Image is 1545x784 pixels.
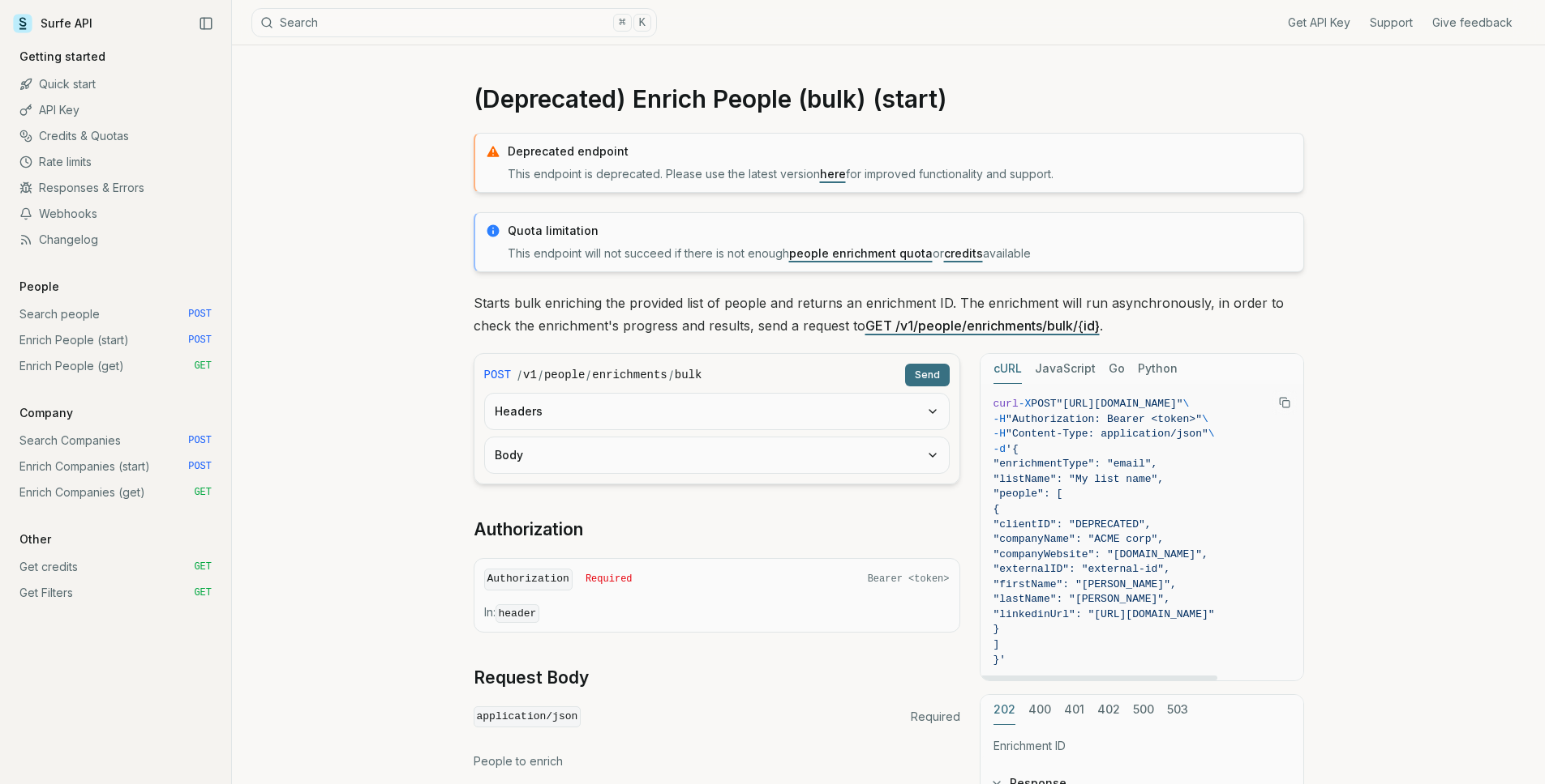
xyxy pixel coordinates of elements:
[1138,354,1178,384] button: Python
[994,413,1006,425] span: -H
[1057,398,1183,410] span: "[URL][DOMAIN_NAME]"
[994,398,1019,410] span: curl
[13,353,218,379] a: Enrich People (get) GET
[508,223,1294,239] p: Quota limitation
[523,367,537,383] code: v1
[517,367,521,383] span: /
[1019,398,1032,410] span: -X
[1109,354,1125,384] button: Go
[1064,695,1084,725] button: 401
[539,367,543,383] span: /
[1288,15,1350,31] a: Get API Key
[251,8,657,37] button: Search⌘K
[1097,695,1120,725] button: 402
[994,488,1063,500] span: "people": [
[868,573,950,586] span: Bearer <token>
[994,608,1215,620] span: "linkedinUrl": "[URL][DOMAIN_NAME]"
[13,71,218,97] a: Quick start
[194,560,212,573] span: GET
[188,334,212,347] span: POST
[13,11,92,36] a: Surfe API
[994,654,1006,666] span: }'
[592,367,667,383] code: enrichments
[994,503,1000,515] span: {
[13,327,218,353] a: Enrich People (start) POST
[484,569,573,590] code: Authorization
[13,123,218,149] a: Credits & Quotas
[586,367,590,383] span: /
[994,473,1165,485] span: "listName": "My list name",
[508,245,1294,262] p: This endpoint will not succeed if there is not enough or available
[1167,695,1188,725] button: 503
[675,367,702,383] code: bulk
[1202,413,1208,425] span: \
[865,317,1100,334] a: GET /v1/people/enrichments/bulk/{id}
[13,175,218,201] a: Responses & Errors
[994,518,1152,530] span: "clientID": "DEPRECATED",
[13,454,218,479] a: Enrich Companies (start) POST
[13,405,79,421] p: Company
[586,573,633,586] span: Required
[188,460,212,473] span: POST
[1028,695,1051,725] button: 400
[994,638,1000,650] span: ]
[1006,413,1202,425] span: "Authorization: Bearer <token>"
[994,548,1208,560] span: "companyWebsite": "[DOMAIN_NAME]",
[474,292,1304,337] p: Starts bulk enriching the provided list of people and returns an enrichment ID. The enrichment wi...
[484,604,950,622] p: In:
[13,580,218,606] a: Get Filters GET
[194,586,212,599] span: GET
[508,166,1294,182] p: This endpoint is deprecated. Please use the latest version for improved functionality and support.
[944,246,983,260] a: credits
[1432,15,1513,31] a: Give feedback
[13,531,58,548] p: Other
[994,563,1170,575] span: "externalID": "external-id",
[1208,428,1215,440] span: \
[544,367,585,383] code: people
[474,667,589,689] a: Request Body
[508,143,1294,160] p: Deprecated endpoint
[13,554,218,580] a: Get credits GET
[789,246,933,260] a: people enrichment quota
[994,428,1006,440] span: -H
[994,533,1165,545] span: "companyName": "ACME corp",
[994,695,1015,725] button: 202
[13,428,218,454] a: Search Companies POST
[496,604,540,623] code: header
[1006,443,1019,455] span: '{
[484,367,512,383] span: POST
[1133,695,1154,725] button: 500
[13,149,218,175] a: Rate limits
[1183,398,1190,410] span: \
[994,578,1177,590] span: "firstName": "[PERSON_NAME]",
[613,14,631,32] kbd: ⌘
[485,394,949,429] button: Headers
[188,434,212,447] span: POST
[13,49,112,65] p: Getting started
[194,360,212,373] span: GET
[820,167,846,181] a: here
[994,354,1022,384] button: cURL
[1006,428,1208,440] span: "Content-Type: application/json"
[994,738,1290,754] p: Enrichment ID
[905,364,950,386] button: Send
[911,709,960,725] span: Required
[1031,398,1056,410] span: POST
[474,753,960,769] p: People to enrich
[669,367,673,383] span: /
[474,84,1304,113] h1: (Deprecated) Enrich People (bulk) (start)
[188,308,212,321] span: POST
[485,437,949,473] button: Body
[1272,390,1297,415] button: Copy Text
[633,14,651,32] kbd: K
[13,227,218,253] a: Changelog
[994,593,1170,605] span: "lastName": "[PERSON_NAME]",
[13,279,66,295] p: People
[13,201,218,227] a: Webhooks
[13,479,218,505] a: Enrich Companies (get) GET
[13,301,218,327] a: Search people POST
[194,486,212,499] span: GET
[1035,354,1096,384] button: JavaScript
[994,623,1000,635] span: }
[994,443,1006,455] span: -d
